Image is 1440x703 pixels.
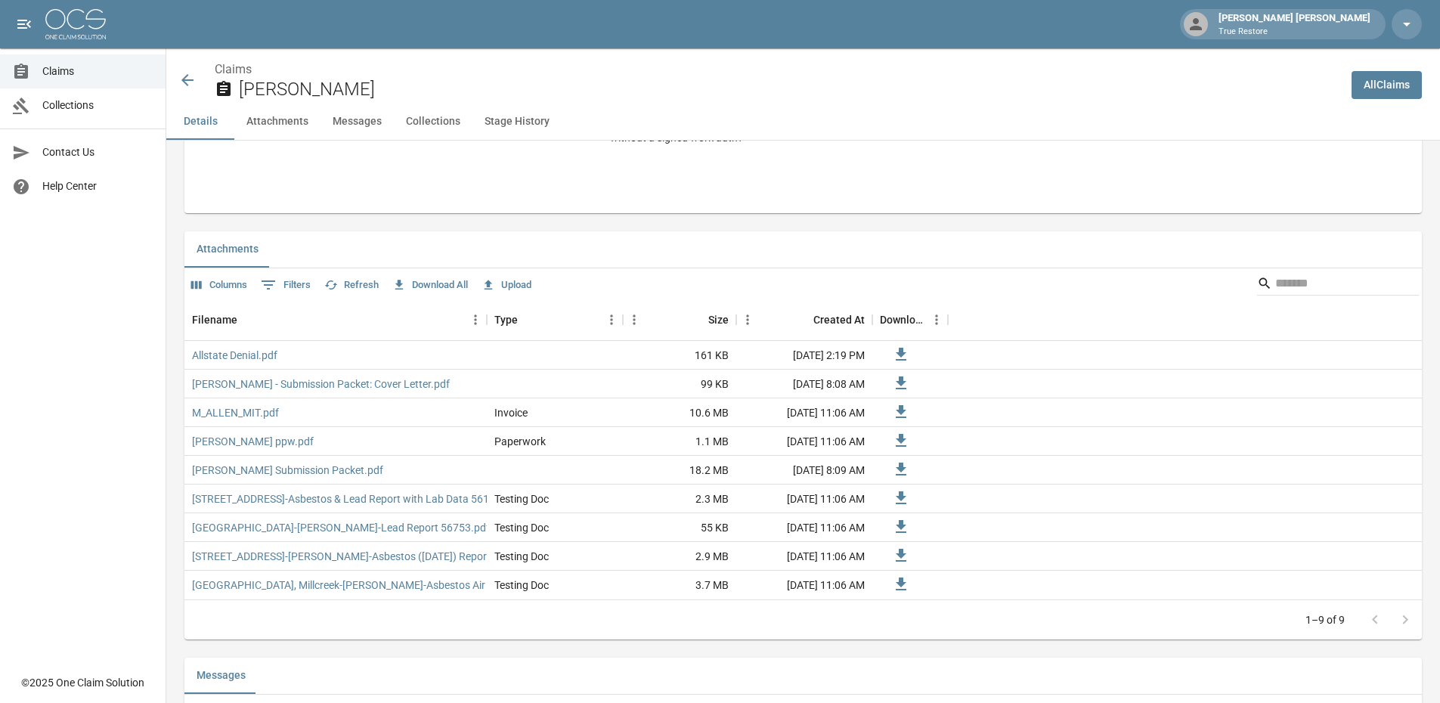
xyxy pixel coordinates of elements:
[321,104,394,140] button: Messages
[736,571,872,599] div: [DATE] 11:06 AM
[215,62,252,76] a: Claims
[736,513,872,542] div: [DATE] 11:06 AM
[736,456,872,485] div: [DATE] 8:09 AM
[394,104,472,140] button: Collections
[192,434,314,449] a: [PERSON_NAME] ppw.pdf
[192,299,237,341] div: Filename
[623,299,736,341] div: Size
[925,308,948,331] button: Menu
[736,341,872,370] div: [DATE] 2:19 PM
[478,274,535,297] button: Upload
[736,370,872,398] div: [DATE] 8:08 AM
[736,485,872,513] div: [DATE] 11:06 AM
[623,542,736,571] div: 2.9 MB
[623,308,646,331] button: Menu
[42,144,153,160] span: Contact Us
[166,104,234,140] button: Details
[1305,612,1345,627] p: 1–9 of 9
[389,274,472,297] button: Download All
[623,427,736,456] div: 1.1 MB
[623,341,736,370] div: 161 KB
[487,299,623,341] div: Type
[880,299,925,341] div: Download
[215,60,1339,79] nav: breadcrumb
[184,658,1422,694] div: related-list tabs
[494,434,546,449] div: Paperwork
[1352,71,1422,99] a: AllClaims
[623,456,736,485] div: 18.2 MB
[321,274,382,297] button: Refresh
[192,405,279,420] a: M_ALLEN_MIT.pdf
[1257,271,1419,299] div: Search
[42,98,153,113] span: Collections
[494,491,549,506] div: Testing Doc
[192,578,680,593] a: [GEOGRAPHIC_DATA], Millcreek-[PERSON_NAME]-Asbestos Air ([DATE]) Report with Lab Data 56994.pdf
[464,308,487,331] button: Menu
[623,398,736,427] div: 10.6 MB
[872,299,948,341] div: Download
[42,178,153,194] span: Help Center
[708,299,729,341] div: Size
[45,9,106,39] img: ocs-logo-white-transparent.png
[192,491,536,506] a: [STREET_ADDRESS]-Asbestos & Lead Report with Lab Data 56126 (1).pdf
[736,542,872,571] div: [DATE] 11:06 AM
[1219,26,1370,39] p: True Restore
[166,104,1440,140] div: anchor tabs
[184,299,487,341] div: Filename
[192,376,450,392] a: [PERSON_NAME] - Submission Packet: Cover Letter.pdf
[736,398,872,427] div: [DATE] 11:06 AM
[21,675,144,690] div: © 2025 One Claim Solution
[184,231,271,268] button: Attachments
[192,348,277,363] a: Allstate Denial.pdf
[42,63,153,79] span: Claims
[239,79,1339,101] h2: [PERSON_NAME]
[192,549,610,564] a: [STREET_ADDRESS]-[PERSON_NAME]-Asbestos ([DATE]) Report with Lab Data 56753.pdf
[736,427,872,456] div: [DATE] 11:06 AM
[494,520,549,535] div: Testing Doc
[813,299,865,341] div: Created At
[623,485,736,513] div: 2.3 MB
[1212,11,1377,38] div: [PERSON_NAME] [PERSON_NAME]
[257,273,314,297] button: Show filters
[472,104,562,140] button: Stage History
[184,231,1422,268] div: related-list tabs
[736,299,872,341] div: Created At
[494,549,549,564] div: Testing Doc
[234,104,321,140] button: Attachments
[9,9,39,39] button: open drawer
[600,308,623,331] button: Menu
[623,513,736,542] div: 55 KB
[494,299,518,341] div: Type
[494,405,528,420] div: Invoice
[192,463,383,478] a: [PERSON_NAME] Submission Packet.pdf
[623,370,736,398] div: 99 KB
[623,571,736,599] div: 3.7 MB
[184,658,258,694] button: Messages
[494,578,549,593] div: Testing Doc
[187,274,251,297] button: Select columns
[192,520,490,535] a: [GEOGRAPHIC_DATA]-[PERSON_NAME]-Lead Report 56753.pdf
[736,308,759,331] button: Menu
